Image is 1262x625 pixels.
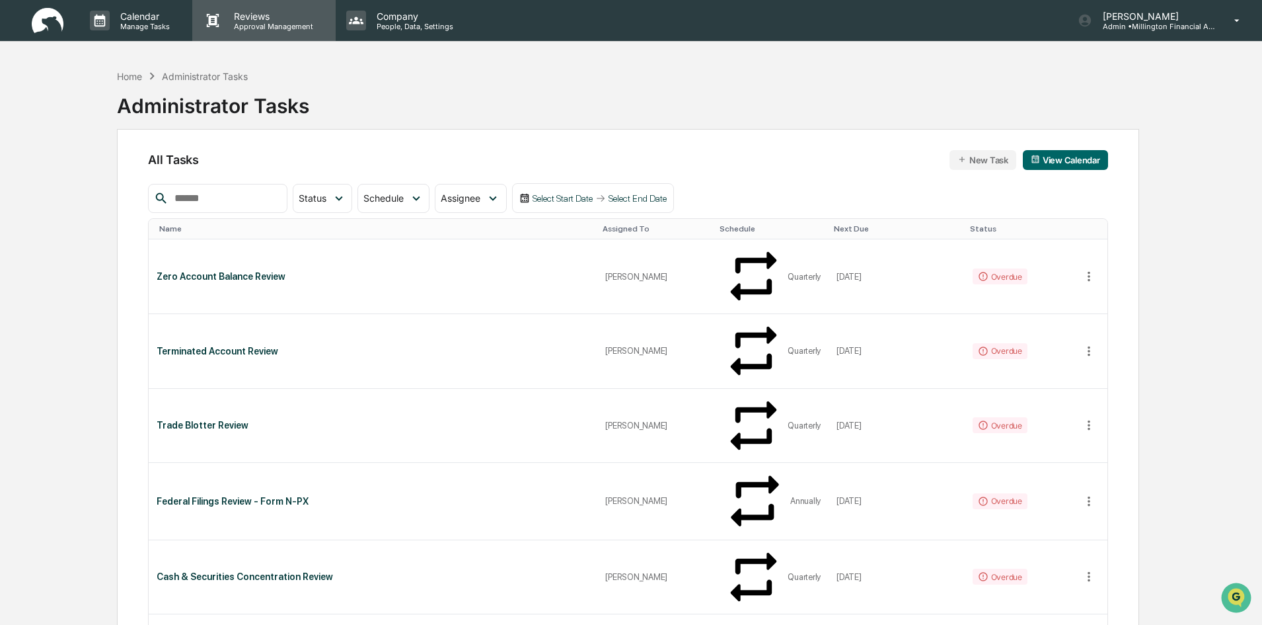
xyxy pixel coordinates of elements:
[829,314,964,389] td: [DATE]
[45,101,217,114] div: Start new chat
[605,496,706,506] div: [PERSON_NAME]
[788,346,821,356] div: Quarterly
[225,105,241,121] button: Start new chat
[834,224,959,233] div: Toggle SortBy
[96,168,106,179] div: 🗄️
[13,101,37,125] img: 1746055101610-c473b297-6a78-478c-a979-82029cc54cd1
[91,161,169,185] a: 🗄️Attestations
[366,11,460,22] p: Company
[1023,150,1108,170] button: View Calendar
[973,269,1027,284] div: Overdue
[605,346,706,356] div: [PERSON_NAME]
[788,421,821,431] div: Quarterly
[157,571,589,582] div: Cash & Securities Concentration Review
[720,224,823,233] div: Toggle SortBy
[441,192,480,204] span: Assignee
[1031,155,1040,164] img: calendar
[299,192,326,204] span: Status
[788,572,821,582] div: Quarterly
[109,167,164,180] span: Attestations
[1092,11,1215,22] p: [PERSON_NAME]
[363,192,404,204] span: Schedule
[117,71,142,82] div: Home
[519,193,530,204] img: calendar
[157,271,589,282] div: Zero Account Balance Review
[829,463,964,540] td: [DATE]
[8,187,89,210] a: 🔎Data Lookup
[533,193,593,204] div: Select Start Date
[829,239,964,314] td: [DATE]
[790,496,821,506] div: Annually
[162,71,248,82] div: Administrator Tasks
[829,540,964,615] td: [DATE]
[1081,224,1107,233] div: Toggle SortBy
[973,569,1027,585] div: Overdue
[157,346,589,356] div: Terminated Account Review
[157,496,589,507] div: Federal Filings Review - Form N-PX
[605,272,706,282] div: [PERSON_NAME]
[148,153,198,167] span: All Tasks
[117,83,309,118] div: Administrator Tasks
[13,193,24,204] div: 🔎
[34,60,218,74] input: Clear
[973,343,1027,359] div: Overdue
[603,224,708,233] div: Toggle SortBy
[110,22,176,31] p: Manage Tasks
[26,167,85,180] span: Preclearance
[973,493,1027,509] div: Overdue
[157,420,589,431] div: Trade Blotter Review
[973,417,1027,433] div: Overdue
[45,114,167,125] div: We're available if you need us!
[1220,581,1255,617] iframe: Open customer support
[223,11,320,22] p: Reviews
[93,224,160,234] a: Powered byPylon
[595,193,606,204] img: arrow right
[159,224,592,233] div: Toggle SortBy
[13,28,241,49] p: How can we help?
[609,193,667,204] div: Select End Date
[788,272,821,282] div: Quarterly
[8,161,91,185] a: 🖐️Preclearance
[949,150,1016,170] button: New Task
[970,224,1076,233] div: Toggle SortBy
[32,8,63,34] img: logo
[1092,22,1215,31] p: Admin • Millington Financial Advisors, LLC
[131,224,160,234] span: Pylon
[605,421,706,431] div: [PERSON_NAME]
[223,22,320,31] p: Approval Management
[366,22,460,31] p: People, Data, Settings
[26,192,83,205] span: Data Lookup
[605,572,706,582] div: [PERSON_NAME]
[110,11,176,22] p: Calendar
[13,168,24,179] div: 🖐️
[829,389,964,464] td: [DATE]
